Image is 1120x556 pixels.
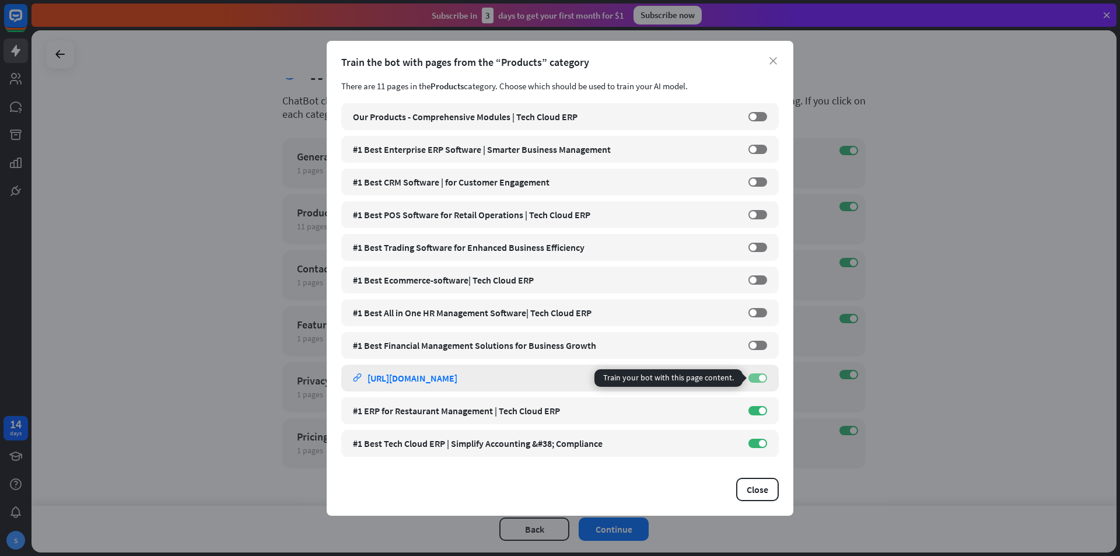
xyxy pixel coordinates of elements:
div: Our Products - Comprehensive Modules | Tech Cloud ERP [353,111,737,123]
i: link [353,373,362,382]
div: #1 Best Trading Software for Enhanced Business Efficiency [353,242,737,253]
div: There are 11 pages in the category. Choose which should be used to train your AI model. [341,81,779,92]
button: Open LiveChat chat widget [9,5,44,40]
div: #1 Best Enterprise ERP Software | Smarter Business Management [353,144,737,155]
i: close [769,57,777,65]
div: #1 Best All in One HR Management Software| Tech Cloud ERP [353,307,737,319]
div: [URL][DOMAIN_NAME] [367,372,457,384]
div: Train the bot with pages from the “Products” category [341,55,779,69]
div: #1 Best Tech Cloud ERP | Simplify Accounting &#38; Compliance [353,438,737,449]
div: #1 ERP for Restaurant Management | Tech Cloud ERP [353,405,737,417]
div: #1 Best Ecommerce-software| Tech Cloud ERP [353,274,737,286]
div: #1 Best CRM Software | for Customer Engagement [353,176,737,188]
div: #1 Best POS Software for Retail Operations | Tech Cloud ERP [353,209,737,221]
div: #1 Best Financial Management Solutions for Business Growth [353,340,737,351]
a: link [URL][DOMAIN_NAME] [353,365,737,391]
button: Close [736,478,779,501]
span: Products [430,81,464,92]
